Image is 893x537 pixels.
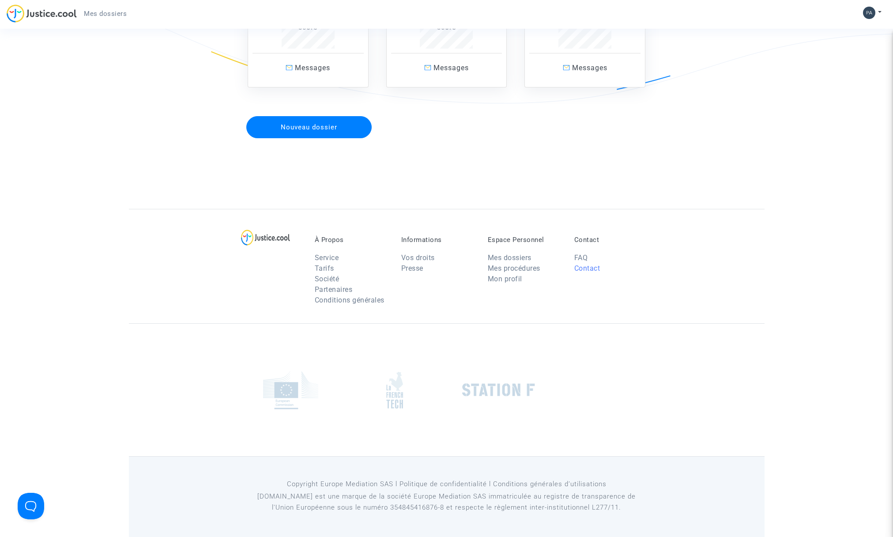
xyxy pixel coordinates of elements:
a: Mon profil [488,275,522,283]
span: Messages [433,64,469,72]
a: Service [315,253,339,262]
a: Presse [401,264,423,272]
span: Messages [572,64,607,72]
a: Messages [252,53,364,83]
a: Conditions générales [315,296,384,304]
img: logo-lg.svg [241,230,290,246]
a: Partenaires [315,285,353,294]
span: Messages [295,64,330,72]
p: Espace Personnel [488,236,561,244]
a: Vos droits [401,253,435,262]
img: jc-logo.svg [7,4,77,23]
a: Contact [574,264,600,272]
img: europe_commision.png [263,371,318,409]
a: Nouveau dossier [245,110,373,119]
a: Mes dossiers [488,253,531,262]
a: Tarifs [315,264,334,272]
p: Contact [574,236,648,244]
a: Messages [529,53,641,83]
img: 70094d8604c59bed666544247a582dd0 [863,7,875,19]
a: FAQ [574,253,588,262]
button: Nouveau dossier [246,116,372,138]
img: french_tech.png [386,371,403,409]
p: Informations [401,236,475,244]
span: Pas de score [296,12,320,31]
p: À Propos [315,236,388,244]
a: Société [315,275,339,283]
a: Mes dossiers [77,7,134,20]
span: Pas de score [434,12,458,31]
p: Copyright Europe Mediation SAS l Politique de confidentialité l Conditions générales d’utilisa... [245,479,648,490]
a: Messages [391,53,502,83]
p: [DOMAIN_NAME] est une marque de la société Europe Mediation SAS immatriculée au registre de tr... [245,491,648,513]
img: stationf.png [462,383,535,397]
iframe: Help Scout Beacon - Open [18,493,44,519]
span: Mes dossiers [84,10,127,18]
a: Mes procédures [488,264,540,272]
